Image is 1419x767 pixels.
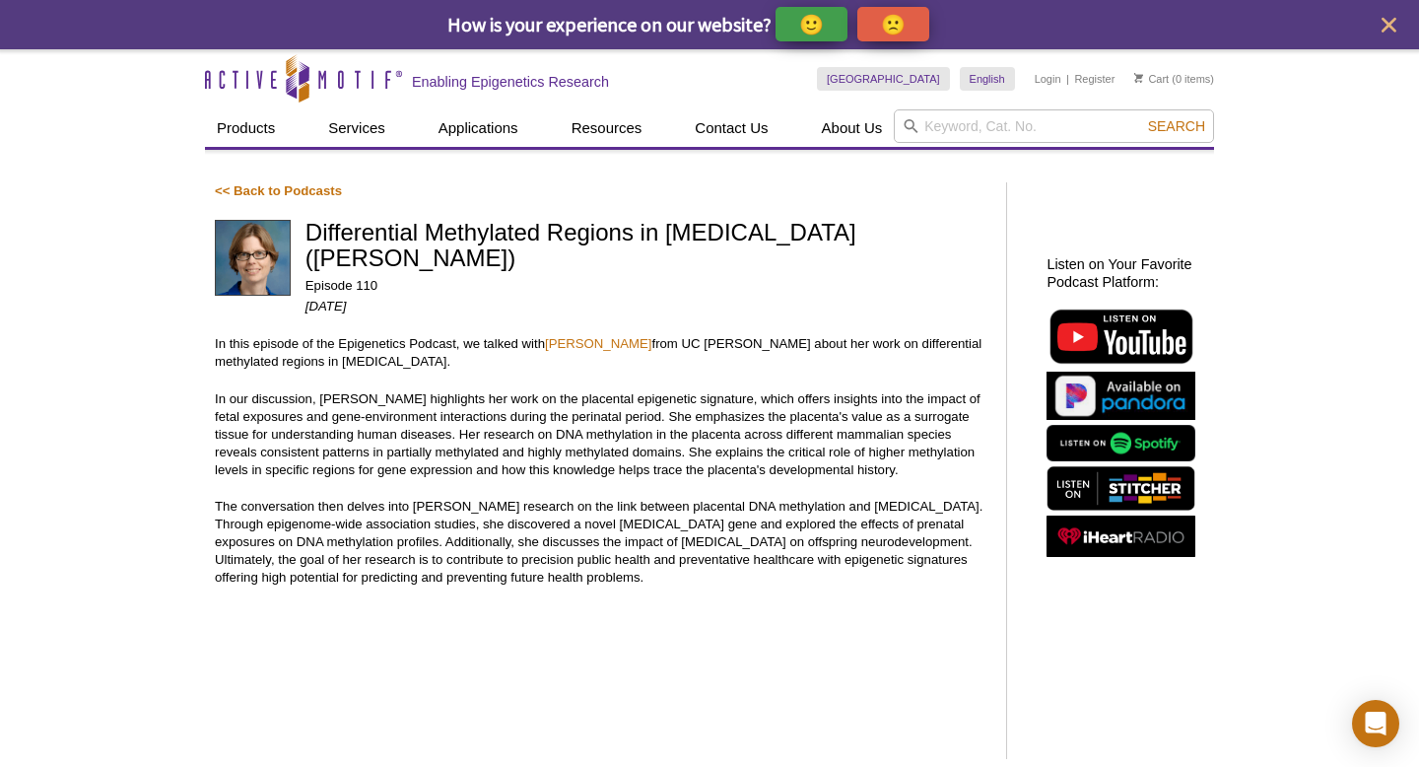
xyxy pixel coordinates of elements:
[1047,425,1195,461] img: Listen on Spotify
[305,220,987,274] h1: Differential Methylated Regions in [MEDICAL_DATA] ([PERSON_NAME])
[1134,72,1169,86] a: Cart
[215,220,291,296] img: Janine La Salle headshot
[1134,67,1214,91] li: (0 items)
[1134,73,1143,83] img: Your Cart
[1035,72,1061,86] a: Login
[1047,255,1204,291] h2: Listen on Your Favorite Podcast Platform:
[1066,67,1069,91] li: |
[1148,118,1205,134] span: Search
[560,109,654,147] a: Resources
[215,606,986,754] iframe: Differential Methylated Regions in Autism Spectrum Disorders (Janine La Salle)
[683,109,779,147] a: Contact Us
[427,109,530,147] a: Applications
[810,109,895,147] a: About Us
[960,67,1015,91] a: English
[205,109,287,147] a: Products
[215,183,342,198] a: << Back to Podcasts
[316,109,397,147] a: Services
[1142,117,1211,135] button: Search
[817,67,950,91] a: [GEOGRAPHIC_DATA]
[1047,466,1195,511] img: Listen on Stitcher
[215,335,986,371] p: In this episode of the Epigenetics Podcast, we talked with from UC [PERSON_NAME] about her work o...
[215,390,986,479] p: In our discussion, [PERSON_NAME] highlights her work on the placental epigenetic signature, which...
[305,299,347,314] em: [DATE]
[1074,72,1115,86] a: Register
[799,12,824,36] p: 🙂
[305,277,987,295] p: Episode 110
[894,109,1214,143] input: Keyword, Cat. No.
[881,12,906,36] p: 🙁
[1047,516,1195,558] img: Listen on iHeartRadio
[1047,372,1195,420] img: Listen on Pandora
[412,73,609,91] h2: Enabling Epigenetics Research
[1352,700,1399,747] div: Open Intercom Messenger
[447,12,772,36] span: How is your experience on our website?
[1047,306,1195,367] img: Listen on YouTube
[215,498,986,587] p: The conversation then delves into [PERSON_NAME] research on the link between placental DNA methyl...
[545,336,651,351] a: [PERSON_NAME]
[1377,13,1401,37] button: close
